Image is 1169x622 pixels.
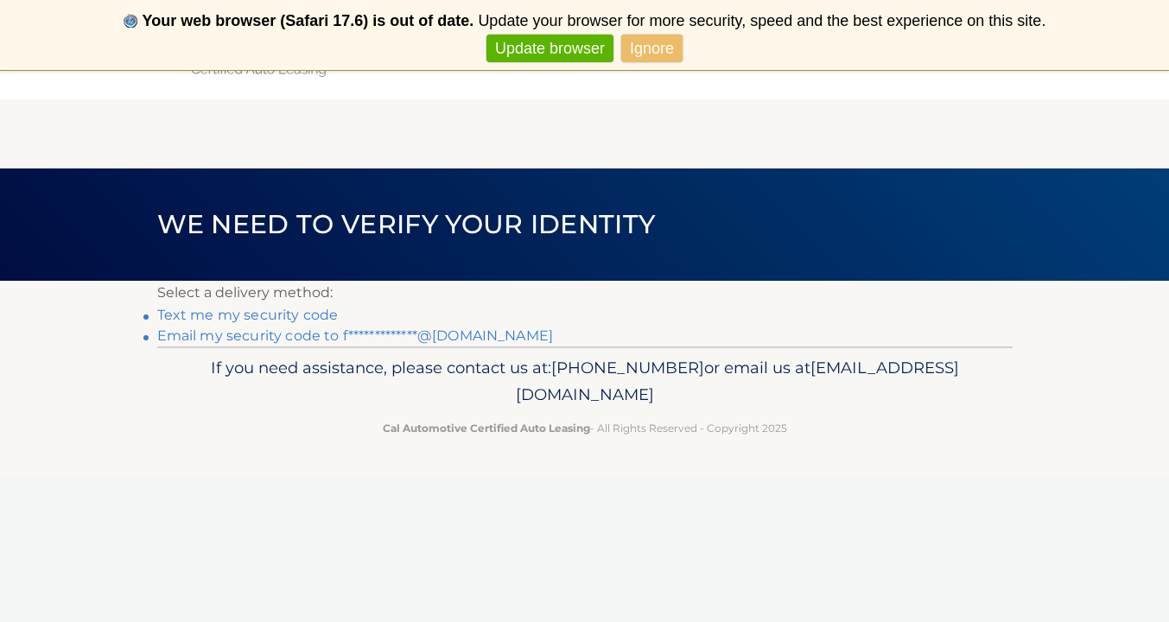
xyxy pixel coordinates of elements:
[168,419,1001,437] p: - All Rights Reserved - Copyright 2025
[478,12,1045,29] span: Update your browser for more security, speed and the best experience on this site.
[383,422,590,435] strong: Cal Automotive Certified Auto Leasing
[157,281,1013,305] p: Select a delivery method:
[143,12,474,29] b: Your web browser (Safari 17.6) is out of date.
[157,307,339,323] a: Text me my security code
[486,35,613,63] a: Update browser
[621,35,683,63] a: Ignore
[157,208,656,240] span: We need to verify your identity
[551,358,704,378] span: [PHONE_NUMBER]
[168,354,1001,409] p: If you need assistance, please contact us at: or email us at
